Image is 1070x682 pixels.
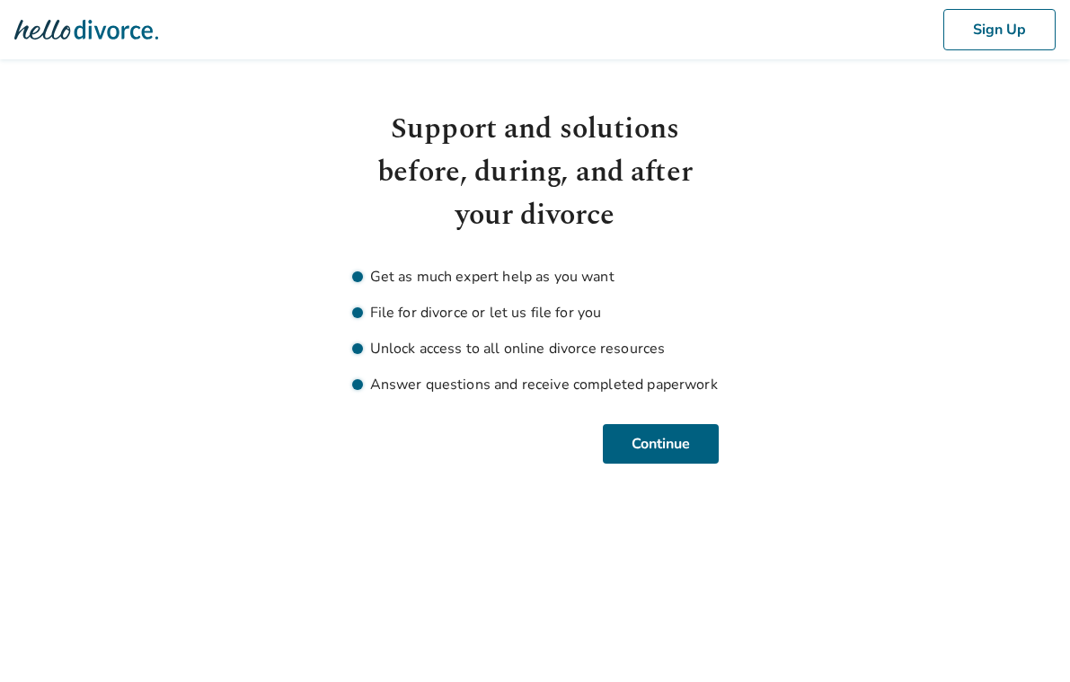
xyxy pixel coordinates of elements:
[352,338,719,359] li: Unlock access to all online divorce resources
[943,9,1056,50] button: Sign Up
[603,424,719,464] button: Continue
[352,108,719,237] h1: Support and solutions before, during, and after your divorce
[352,266,719,288] li: Get as much expert help as you want
[352,374,719,395] li: Answer questions and receive completed paperwork
[352,302,719,323] li: File for divorce or let us file for you
[14,12,158,48] img: Hello Divorce Logo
